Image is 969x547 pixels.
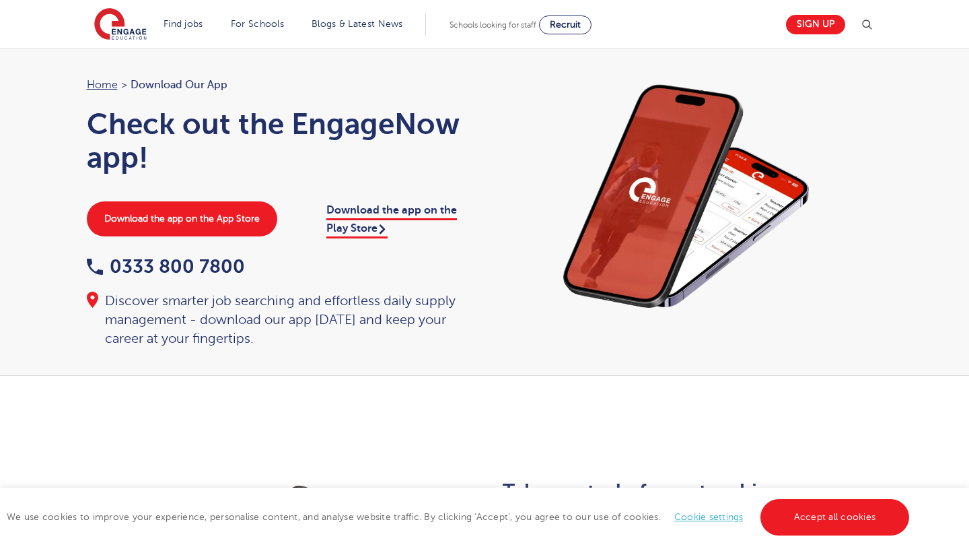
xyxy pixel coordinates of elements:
a: Accept all cookies [760,499,910,536]
a: For Schools [231,19,284,29]
a: 0333 800 7800 [87,256,245,277]
a: Recruit [539,15,591,34]
a: Sign up [786,15,845,34]
a: Find jobs [164,19,203,29]
a: Blogs & Latest News [312,19,403,29]
div: Discover smarter job searching and effortless daily supply management - download our app [DATE] a... [87,292,472,348]
h1: Check out the EngageNow app! [87,107,472,174]
span: Schools looking for staff [450,20,536,30]
span: > [121,79,127,91]
span: Download our app [131,76,227,94]
img: Engage Education [94,8,147,42]
a: Cookie settings [674,512,744,522]
a: Home [87,79,118,91]
a: Download the app on the Play Store [326,204,457,238]
a: Download the app on the App Store [87,201,277,236]
span: Recruit [550,20,581,30]
nav: breadcrumb [87,76,472,94]
span: We use cookies to improve your experience, personalise content, and analyse website traffic. By c... [7,512,912,522]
